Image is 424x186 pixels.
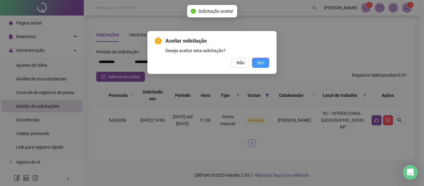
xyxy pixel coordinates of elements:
[403,165,418,180] div: Open Intercom Messenger
[191,9,196,14] span: check-circle
[237,59,245,66] span: Não
[155,38,162,44] span: exclamation-circle
[198,8,233,15] span: Solicitação aceita!
[232,58,250,68] button: Não
[252,58,269,68] button: Sim
[165,47,269,54] div: Deseja aceitar esta solicitação?
[257,59,264,66] span: Sim
[165,37,269,45] span: Aceitar solicitação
